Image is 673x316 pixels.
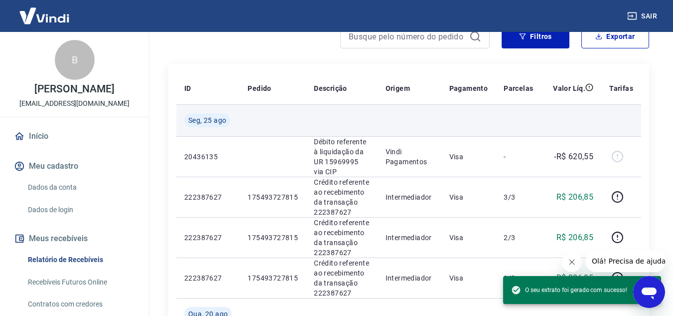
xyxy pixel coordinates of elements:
span: Seg, 25 ago [188,115,226,125]
p: -R$ 620,55 [554,151,593,163]
p: ID [184,83,191,93]
p: Descrição [314,83,347,93]
a: Dados de login [24,200,137,220]
iframe: Botão para abrir a janela de mensagens [633,276,665,308]
input: Busque pelo número do pedido [349,29,465,44]
p: 222387627 [184,233,232,243]
div: B [55,40,95,80]
p: R$ 206,85 [556,272,594,284]
p: 175493727815 [248,233,298,243]
p: - [504,152,533,162]
p: [EMAIL_ADDRESS][DOMAIN_NAME] [19,98,130,109]
p: 20436135 [184,152,232,162]
p: Crédito referente ao recebimento da transação 222387627 [314,218,369,258]
p: [PERSON_NAME] [34,84,114,94]
a: Recebíveis Futuros Online [24,272,137,293]
p: Visa [449,233,488,243]
p: 222387627 [184,273,232,283]
p: Valor Líq. [553,83,585,93]
iframe: Fechar mensagem [562,252,582,272]
p: Intermediador [386,192,433,202]
p: Intermediador [386,233,433,243]
p: Débito referente à liquidação da UR 15969995 via CIP [314,137,369,177]
p: 175493727815 [248,192,298,202]
p: Crédito referente ao recebimento da transação 222387627 [314,258,369,298]
p: 222387627 [184,192,232,202]
p: Tarifas [609,83,633,93]
p: Pagamento [449,83,488,93]
img: Vindi [12,0,77,31]
p: Visa [449,192,488,202]
p: Intermediador [386,273,433,283]
p: Visa [449,152,488,162]
p: 2/3 [504,233,533,243]
a: Início [12,125,137,147]
button: Meu cadastro [12,155,137,177]
p: 3/3 [504,192,533,202]
button: Meus recebíveis [12,228,137,250]
p: Vindi Pagamentos [386,147,433,167]
span: Olá! Precisa de ajuda? [6,7,84,15]
button: Sair [625,7,661,25]
a: Dados da conta [24,177,137,198]
p: R$ 206,85 [556,191,594,203]
p: Pedido [248,83,271,93]
p: 1/3 [504,273,533,283]
button: Filtros [502,24,569,48]
a: Contratos com credores [24,294,137,315]
p: 175493727815 [248,273,298,283]
p: Visa [449,273,488,283]
button: Exportar [581,24,649,48]
a: Relatório de Recebíveis [24,250,137,270]
p: Parcelas [504,83,533,93]
p: R$ 206,85 [556,232,594,244]
p: Origem [386,83,410,93]
span: O seu extrato foi gerado com sucesso! [511,285,627,295]
p: Crédito referente ao recebimento da transação 222387627 [314,177,369,217]
iframe: Mensagem da empresa [586,250,665,272]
